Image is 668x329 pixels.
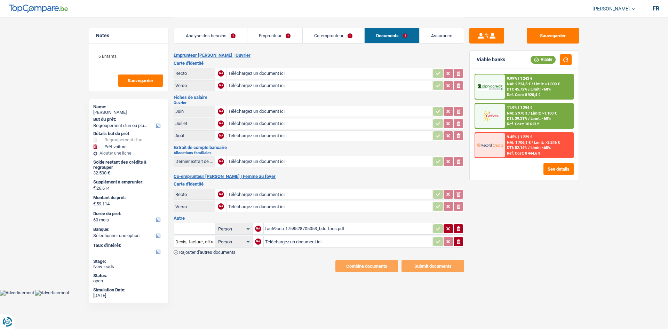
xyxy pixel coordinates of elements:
div: Verso [175,204,214,209]
img: AlphaCredit [477,83,503,91]
div: Name: [93,104,164,110]
div: NA [255,238,261,245]
a: Assurance [420,28,464,43]
span: € [93,201,96,207]
button: Submit documents [401,260,464,272]
div: NA [218,203,224,210]
img: TopCompare Logo [9,5,68,13]
span: Rajouter d'autres documents [179,250,236,254]
div: fac59cca-1758528705053_bdc-faes.pdf [265,224,431,234]
div: Viable banks [477,57,505,63]
span: [PERSON_NAME] [593,6,630,12]
div: Recto [175,192,214,197]
div: NA [218,191,224,197]
div: [DATE] [93,293,164,298]
h2: Allocations familiales [174,151,464,155]
label: Supplément à emprunter: [93,179,162,185]
div: New leads [93,264,164,269]
div: Juin [175,109,214,114]
div: Recto [175,71,214,76]
h2: Ouvrier [174,101,464,105]
div: 9.99% | 1 243 € [507,76,532,81]
span: DTI: 52.14% [507,146,527,150]
span: € [93,185,96,191]
img: Record Credits [477,139,503,151]
div: Ref. Cost: 10 613 € [507,122,539,126]
span: NAI: 2 224,3 € [507,82,531,86]
div: Détails but du prêt [93,131,164,136]
span: / [532,82,533,86]
h5: Notes [96,33,161,39]
span: / [528,116,530,121]
span: / [528,87,530,92]
div: NA [255,226,261,232]
div: NA [218,83,224,89]
label: Banque: [93,227,162,232]
a: Analyse des besoins [174,28,247,43]
div: Dernier extrait de compte pour vos allocations familiales [175,159,214,164]
span: Limit: <60% [531,87,551,92]
a: Emprunteur [247,28,302,43]
div: Viable [531,56,556,63]
div: Août [175,133,214,138]
label: Montant du prêt: [93,195,162,201]
div: Ajouter une ligne [93,151,164,156]
span: Limit: >2.246 € [534,140,560,145]
h3: Extrait de compte bancaire [174,145,464,150]
div: fr [653,5,659,12]
img: Cofidis [477,109,503,122]
h3: Fiches de salaire [174,95,464,100]
div: NA [218,133,224,139]
h2: Co-emprunteur [PERSON_NAME] | Femme au foyer [174,174,464,179]
button: Sauvegarder [527,28,579,44]
h2: Emprunteur [PERSON_NAME] | Ouvrier [174,53,464,58]
h3: Autre [174,216,464,220]
span: NAI: 1 706,1 € [507,140,531,145]
a: Documents [365,28,419,43]
span: DTI: 45.72% [507,87,527,92]
div: 9.45% | 1 229 € [507,135,532,139]
span: NAI: 2 970 € [507,111,527,116]
span: Limit: >1.100 € [531,111,557,116]
span: / [532,140,533,145]
img: Advertisement [35,290,69,296]
div: NA [218,120,224,127]
button: Combine documents [335,260,398,272]
a: Co-emprunteur [303,28,364,43]
span: Limit: <65% [531,146,551,150]
span: / [528,146,530,150]
label: Durée du prêt: [93,211,162,217]
button: Rajouter d'autres documents [174,250,236,254]
div: 32.500 € [93,170,164,176]
div: Simulation Date: [93,287,164,293]
h3: Carte d'identité [174,182,464,186]
div: [PERSON_NAME] [93,110,164,115]
div: Stage: [93,259,164,264]
span: / [528,111,530,116]
div: open [93,278,164,284]
div: Solde restant des crédits à regrouper [93,159,164,170]
label: Taux d'intérêt: [93,243,162,248]
div: NA [218,158,224,165]
label: But du prêt: [93,117,162,122]
span: Limit: <60% [531,116,551,121]
button: Sauvegarder [118,75,163,87]
button: See details [543,163,574,175]
span: Sauvegarder [128,78,153,83]
div: 11.9% | 1 294 € [507,105,532,110]
div: Ref. Cost: 8 444,6 € [507,151,540,156]
div: Ref. Cost: 8 920,4 € [507,93,540,97]
div: Verso [175,83,214,88]
h3: Carte d'identité [174,61,464,65]
a: [PERSON_NAME] [587,3,636,15]
span: DTI: 39.31% [507,116,527,121]
div: Juillet [175,121,214,126]
div: NA [218,70,224,77]
span: Limit: >1.000 € [534,82,560,86]
div: NA [218,108,224,115]
div: Status: [93,273,164,279]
